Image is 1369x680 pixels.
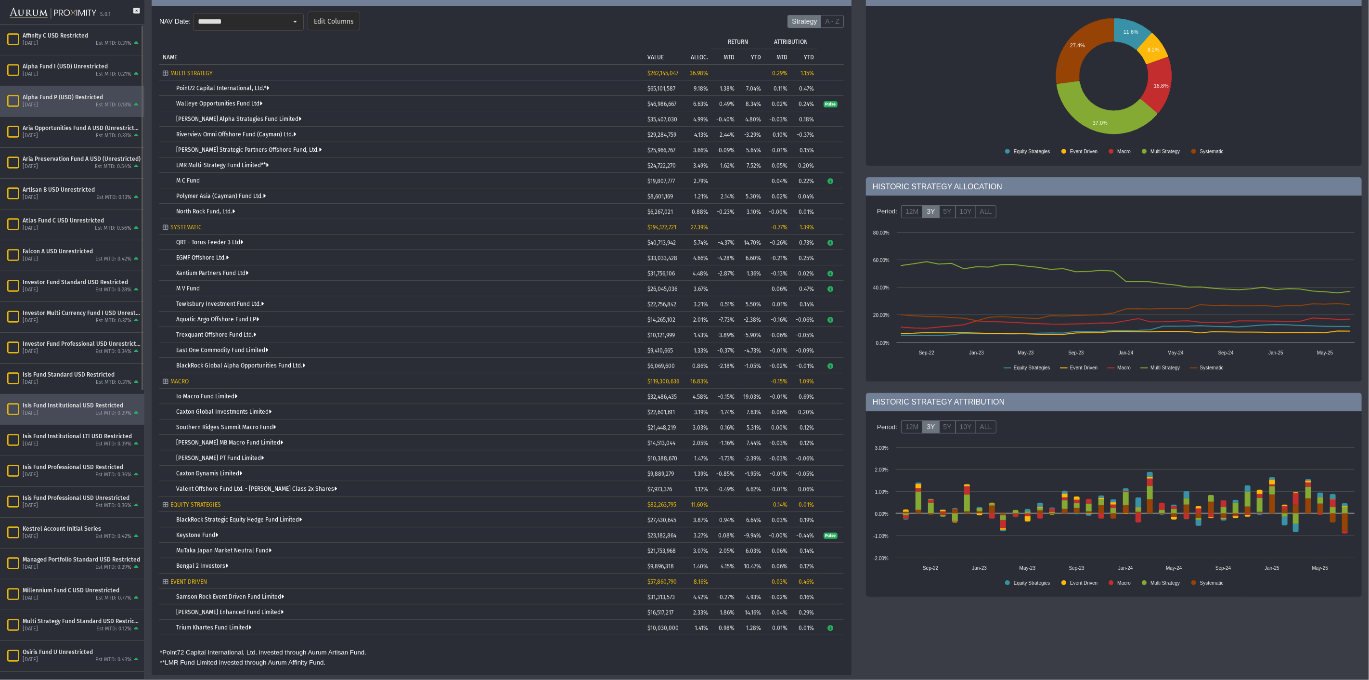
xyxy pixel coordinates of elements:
[791,312,817,327] td: -0.06%
[764,111,791,127] td: -0.03%
[791,281,817,296] td: 0.47%
[23,32,141,39] div: Affinity C USD Restricted
[711,558,738,574] td: 4.15%
[738,512,764,527] td: 6.64%
[1093,120,1108,126] text: 37.0%
[96,595,131,602] div: Est MTD: 0.77%
[23,317,38,325] div: [DATE]
[764,450,791,466] td: -0.03%
[4,54,281,66] div: Est MTD: 0.56%
[824,533,838,539] span: Pulse
[764,620,791,635] td: 0.01%
[176,363,305,369] a: BlackRock Global Alpha Opportunities Fund Ltd.
[96,194,131,201] div: Est MTD: 0.13%
[764,589,791,604] td: -0.02%
[95,348,131,355] div: Est MTD: 0.34%
[738,96,764,111] td: 8.34%
[738,527,764,543] td: -9.94%
[176,424,276,431] a: Southern Ridges Summit Macro Fund
[1150,149,1180,155] text: Multi Strategy
[23,348,38,355] div: [DATE]
[711,312,738,327] td: -7.73%
[764,173,791,188] td: 0.04%
[922,420,939,434] label: 3Y
[95,410,131,417] div: Est MTD: 0.39%
[711,250,738,265] td: -4.28%
[764,296,791,312] td: 0.01%
[23,533,38,540] div: [DATE]
[791,466,817,481] td: -0.05%
[764,188,791,204] td: 0.02%
[791,558,817,574] td: 0.12%
[764,543,791,558] td: 0.06%
[711,80,738,96] td: 1.38%
[764,435,791,450] td: -0.03%
[764,157,791,173] td: 0.05%
[738,296,764,312] td: 5.50%
[791,235,817,250] td: 0.73%
[1014,149,1050,155] text: Equity Strategies
[824,101,838,108] span: Pulse
[647,178,675,185] span: $19,807,777
[738,142,764,157] td: 5.64%
[95,471,131,479] div: Est MTD: 0.36%
[23,595,38,602] div: [DATE]
[791,589,817,604] td: 0.16%
[791,250,817,265] td: 0.25%
[693,147,708,154] span: 3.66%
[23,648,141,656] div: Osiris Fund U Unrestricted
[1148,47,1160,53] text: 8.2%
[647,86,675,92] span: $65,101,587
[711,188,738,204] td: 2.14%
[4,43,281,54] div: [DATE]
[791,419,817,435] td: 0.12%
[791,96,817,111] td: 0.24%
[738,327,764,342] td: -5.90%
[776,54,788,61] p: MTD
[711,404,738,419] td: -1.74%
[738,49,764,65] td: Column YTD
[738,466,764,481] td: -1.95%
[738,558,764,574] td: 10.47%
[23,626,38,633] div: [DATE]
[791,188,817,204] td: 0.04%
[791,127,817,142] td: -0.37%
[866,178,1362,196] div: HISTORIC STRATEGY ALLOCATION
[23,587,141,594] div: Millennium Fund C USD Unrestricted
[694,178,708,185] span: 2.79%
[738,589,764,604] td: 4.93%
[791,543,817,558] td: 0.14%
[711,481,738,497] td: -0.49%
[647,70,678,77] span: $262,145,047
[176,193,266,200] a: Polymer Asia (Cayman) Fund Ltd.
[176,471,242,477] a: Caxton Dynamis Limited
[176,85,269,92] a: Point72 Capital International, Ltd.*
[23,463,141,471] div: Isis Fund Professional USD Restricted
[764,389,791,404] td: -0.01%
[711,419,738,435] td: 0.16%
[791,389,817,404] td: 0.69%
[738,358,764,373] td: -1.05%
[176,594,284,601] a: Samson Rock Event Driven Fund Limited
[176,393,237,400] a: Io Macro Fund Limited
[794,70,814,77] div: 1.15%
[23,371,141,379] div: Isis Fund Standard USD Restricted
[176,239,243,246] a: QRT - Torus Feeder 3 Ltd
[176,286,200,292] a: M V Fund
[96,132,131,140] div: Est MTD: 0.33%
[738,127,764,142] td: -3.29%
[738,389,764,404] td: 19.03%
[791,342,817,358] td: -0.09%
[176,255,229,262] a: EGMF Offshore Ltd.
[764,80,791,96] td: 0.11%
[694,132,708,139] span: 4.13%
[176,147,322,154] a: [PERSON_NAME] Strategic Partners Offshore Fund, Ltd.
[764,604,791,620] td: 0.04%
[694,86,708,92] span: 9.18%
[176,332,256,339] a: Trexquant Offshore Fund Ltd.
[791,358,817,373] td: -0.01%
[96,102,131,109] div: Est MTD: 0.18%
[791,620,817,635] td: 0.01%
[176,517,302,523] a: BlackRock Strategic Equity Hedge Fund Limited
[922,205,939,219] label: 3Y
